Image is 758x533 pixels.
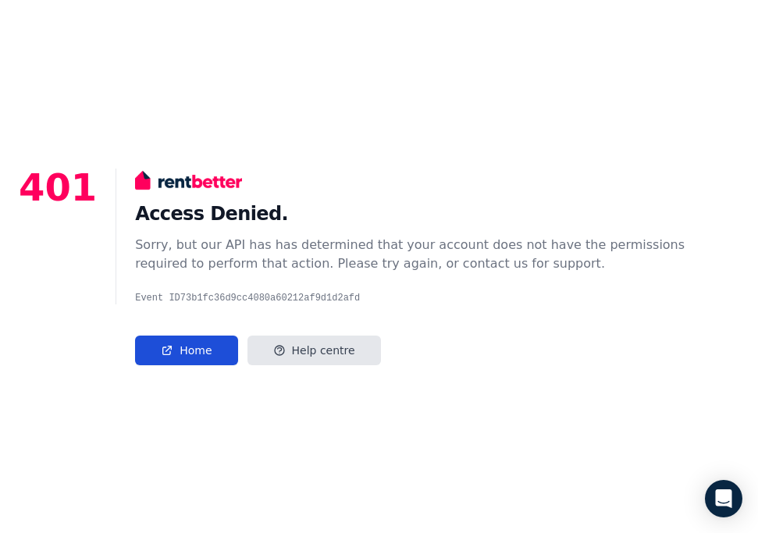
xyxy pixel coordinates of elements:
a: Home [135,336,237,365]
p: 401 [19,169,97,365]
h1: Access Denied. [135,201,739,226]
a: Help centre [247,336,381,365]
img: RentBetter logo [135,169,241,192]
div: Sorry, but our API has has determined that your account does not have the permissions required to... [135,236,739,273]
div: Open Intercom Messenger [705,480,742,517]
pre: Event ID 73b1fc36d9cc4080a60212af9d1d2afd [135,292,739,304]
